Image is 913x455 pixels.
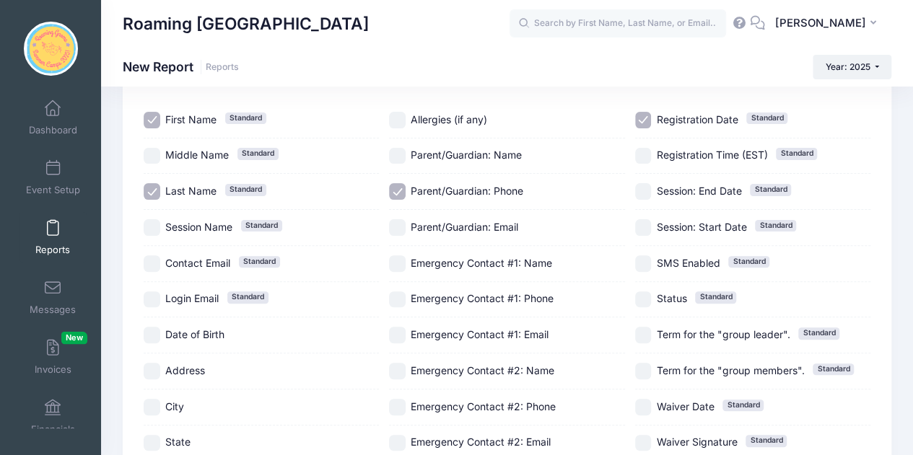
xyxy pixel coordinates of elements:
input: SMS EnabledStandard [635,255,652,272]
span: Registration Time (EST) [656,149,767,161]
input: Session: Start DateStandard [635,219,652,236]
span: Login Email [165,292,219,304]
span: Allergies (if any) [411,113,487,125]
span: Session: End Date [656,185,741,197]
input: Session: End DateStandard [635,183,652,200]
span: Standard [695,291,736,303]
input: Emergency Contact #2: Phone [389,399,406,415]
input: Parent/Guardian: Email [389,219,406,236]
span: Last Name [165,185,217,197]
span: Standard [746,435,787,446]
span: Emergency Contact #1: Email [411,328,549,340]
input: Emergency Contact #1: Name [389,255,406,272]
img: Roaming Gnome Theatre [24,22,78,76]
h1: Roaming [GEOGRAPHIC_DATA] [123,7,369,40]
button: Year: 2025 [813,55,891,79]
input: Parent/Guardian: Name [389,148,406,164]
a: Messages [19,272,87,322]
span: Parent/Guardian: Phone [411,185,523,197]
input: Parent/Guardian: Phone [389,183,406,200]
span: Parent/Guardian: Name [411,149,522,161]
input: Emergency Contact #2: Email [389,435,406,451]
span: Emergency Contact #2: Email [411,436,551,448]
span: SMS Enabled [656,257,720,269]
span: Registration Date [656,113,738,125]
input: Emergency Contact #2: Name [389,363,406,379]
span: First Name [165,113,217,125]
input: StatusStandard [635,291,652,308]
input: Date of Birth [144,327,160,343]
input: Emergency Contact #1: Phone [389,291,406,308]
span: Emergency Contact #1: Name [411,257,552,269]
span: Middle Name [165,149,229,161]
span: New [61,332,87,344]
span: Standard [239,256,280,268]
input: Term for the "group leader".Standard [635,327,652,343]
input: Middle NameStandard [144,148,160,164]
h1: New Report [123,59,239,74]
span: Waiver Signature [656,436,737,448]
a: Reports [206,62,239,73]
span: Standard [227,291,268,303]
span: Emergency Contact #2: Name [411,364,554,376]
input: Contact EmailStandard [144,255,160,272]
span: City [165,400,184,412]
input: Allergies (if any) [389,112,406,128]
a: Event Setup [19,152,87,203]
span: Term for the "group members". [656,364,804,376]
a: Dashboard [19,92,87,143]
input: Emergency Contact #1: Email [389,327,406,343]
span: Event Setup [26,184,80,196]
span: Financials [31,423,75,436]
span: Standard [813,363,854,375]
input: First NameStandard [144,112,160,128]
a: InvoicesNew [19,332,87,382]
span: Emergency Contact #1: Phone [411,292,554,304]
input: Waiver SignatureStandard [635,435,652,451]
span: Standard [750,184,791,195]
input: Search by First Name, Last Name, or Email... [510,9,726,38]
span: Standard [728,256,769,268]
span: Standard [237,148,279,159]
span: Messages [30,304,76,316]
span: Standard [776,148,817,159]
input: Address [144,363,160,379]
span: Address [165,364,205,376]
input: Waiver DateStandard [635,399,652,415]
span: Contact Email [165,257,230,269]
span: Term for the "group leader". [656,328,790,340]
span: Waiver Date [656,400,714,412]
span: Date of Birth [165,328,224,340]
span: Standard [225,112,266,124]
span: Emergency Contact #2: Phone [411,400,556,412]
span: [PERSON_NAME] [774,15,865,31]
input: State [144,435,160,451]
button: [PERSON_NAME] [765,7,891,40]
span: Parent/Guardian: Email [411,221,518,233]
input: Registration DateStandard [635,112,652,128]
input: Registration Time (EST)Standard [635,148,652,164]
input: Session NameStandard [144,219,160,236]
span: Standard [798,327,839,339]
span: Reports [35,244,70,256]
span: Status [656,292,686,304]
span: Standard [241,220,282,231]
span: Standard [755,220,796,231]
span: Standard [225,184,266,195]
input: Login EmailStandard [144,291,160,308]
input: Last NameStandard [144,183,160,200]
span: Session Name [165,221,232,233]
input: City [144,399,160,415]
input: Term for the "group members".Standard [635,363,652,379]
a: Financials [19,392,87,442]
span: Session: Start Date [656,221,746,233]
span: Invoices [35,363,71,376]
span: Standard [746,112,787,124]
span: Standard [722,399,764,411]
span: State [165,436,191,448]
a: Reports [19,212,87,262]
span: Year: 2025 [826,61,870,72]
span: Dashboard [29,124,77,136]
